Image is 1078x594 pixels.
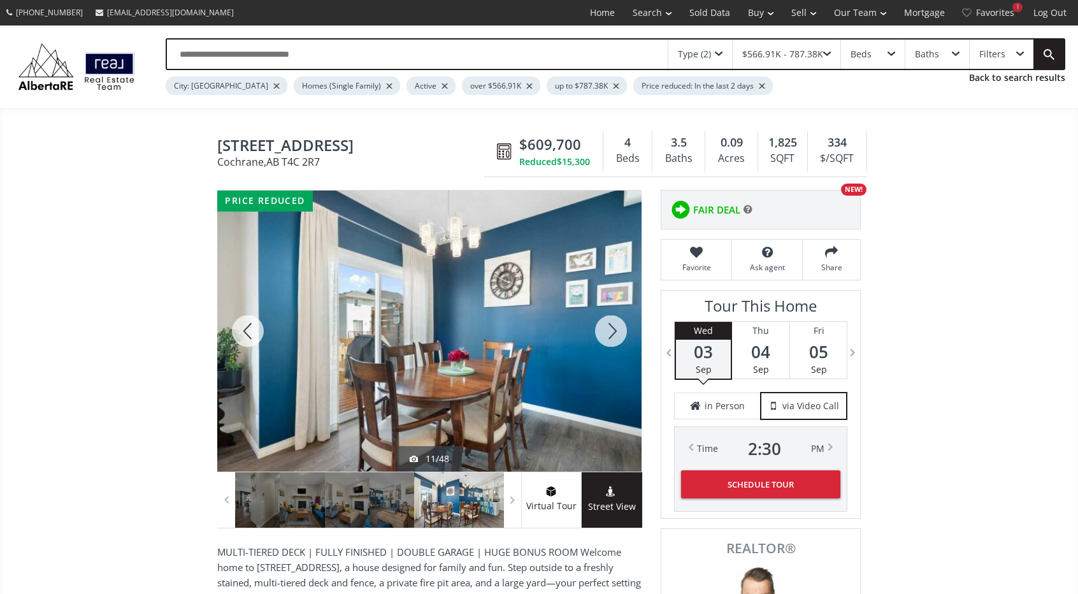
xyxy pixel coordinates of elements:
[681,470,840,498] button: Schedule Tour
[697,440,824,458] div: Time PM
[545,486,557,496] img: virtual tour icon
[217,191,642,472] div: 217 Buckskin Way Cochrane, AB T4C 2R7 - Photo 11 of 48
[738,262,796,273] span: Ask agent
[659,134,698,151] div: 3.5
[768,134,797,151] span: 1,825
[693,203,740,217] span: FAIR DEAL
[217,137,491,157] span: 217 Buckskin Way
[462,76,540,95] div: over $566.91K
[217,191,313,212] div: price reduced
[1012,3,1023,12] div: 1
[674,297,847,321] h3: Tour This Home
[814,134,860,151] div: 334
[582,500,642,514] span: Street View
[676,343,731,361] span: 03
[610,149,645,168] div: Beds
[790,322,847,340] div: Fri
[668,262,725,273] span: Favorite
[217,157,491,167] span: Cochrane , AB T4C 2R7
[89,1,240,24] a: [EMAIL_ADDRESS][DOMAIN_NAME]
[748,440,781,458] span: 2 : 30
[712,134,751,151] div: 0.09
[521,472,582,528] a: virtual tour iconVirtual Tour
[13,40,140,93] img: Logo
[557,156,590,168] span: $15,300
[547,76,627,95] div: up to $787.38K
[732,343,789,361] span: 04
[678,50,711,59] div: Type (2)
[915,50,939,59] div: Baths
[519,156,590,168] div: Reduced
[742,50,823,59] div: $566.91K - 787.38K
[712,149,751,168] div: Acres
[809,262,854,273] span: Share
[610,134,645,151] div: 4
[705,400,745,412] span: in Person
[979,50,1005,59] div: Filters
[851,50,872,59] div: Beds
[676,322,731,340] div: Wed
[732,322,789,340] div: Thu
[765,149,801,168] div: SQFT
[16,7,83,18] span: [PHONE_NUMBER]
[811,363,827,375] span: Sep
[521,499,581,514] span: Virtual Tour
[406,76,456,95] div: Active
[107,7,234,18] span: [EMAIL_ADDRESS][DOMAIN_NAME]
[969,71,1065,84] a: Back to search results
[814,149,860,168] div: $/SQFT
[659,149,698,168] div: Baths
[519,134,581,154] span: $609,700
[166,76,287,95] div: City: [GEOGRAPHIC_DATA]
[782,400,839,412] span: via Video Call
[668,197,693,222] img: rating icon
[410,453,449,465] div: 11/48
[675,542,846,555] span: REALTOR®
[294,76,400,95] div: Homes (Single Family)
[753,363,769,375] span: Sep
[633,76,773,95] div: Price reduced: In the last 2 days
[790,343,847,361] span: 05
[841,184,866,196] div: NEW!
[696,363,712,375] span: Sep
